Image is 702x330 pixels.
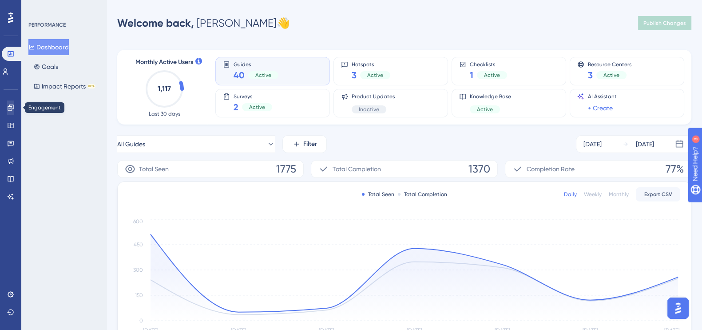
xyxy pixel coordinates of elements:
[603,72,619,79] span: Active
[588,93,617,100] span: AI Assistant
[470,93,511,100] span: Knowledge Base
[484,72,500,79] span: Active
[644,191,672,198] span: Export CSV
[303,139,317,149] span: Filter
[282,135,327,153] button: Filter
[636,187,680,201] button: Export CSV
[398,191,447,198] div: Total Completion
[583,139,602,149] div: [DATE]
[367,72,383,79] span: Active
[276,162,296,176] span: 1775
[28,39,69,55] button: Dashboard
[134,241,143,248] tspan: 450
[139,318,143,324] tspan: 0
[588,103,613,113] a: + Create
[249,104,265,111] span: Active
[133,218,143,225] tspan: 600
[28,21,66,28] div: PERFORMANCE
[352,93,395,100] span: Product Updates
[117,16,194,29] span: Welcome back,
[117,16,290,30] div: [PERSON_NAME] 👋
[477,106,493,113] span: Active
[665,295,691,322] iframe: UserGuiding AI Assistant Launcher
[117,139,145,149] span: All Guides
[87,84,95,89] div: BETA
[28,78,101,94] button: Impact ReportsBETA
[234,69,245,81] span: 40
[468,162,490,176] span: 1370
[588,69,593,81] span: 3
[470,69,473,81] span: 1
[158,85,171,93] text: 1,117
[255,72,271,79] span: Active
[28,59,63,75] button: Goals
[588,61,631,67] span: Resource Centers
[234,101,238,113] span: 2
[62,4,64,12] div: 3
[666,162,684,176] span: 77%
[352,61,390,67] span: Hotspots
[584,191,602,198] div: Weekly
[139,164,169,174] span: Total Seen
[135,292,143,298] tspan: 150
[117,135,275,153] button: All Guides
[643,20,686,27] span: Publish Changes
[609,191,629,198] div: Monthly
[21,2,56,13] span: Need Help?
[359,106,379,113] span: Inactive
[234,93,272,99] span: Surveys
[470,61,507,67] span: Checklists
[135,57,193,68] span: Monthly Active Users
[352,69,357,81] span: 3
[362,191,394,198] div: Total Seen
[333,164,381,174] span: Total Completion
[638,16,691,30] button: Publish Changes
[527,164,575,174] span: Completion Rate
[564,191,577,198] div: Daily
[234,61,278,67] span: Guides
[133,267,143,273] tspan: 300
[149,110,180,117] span: Last 30 days
[636,139,654,149] div: [DATE]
